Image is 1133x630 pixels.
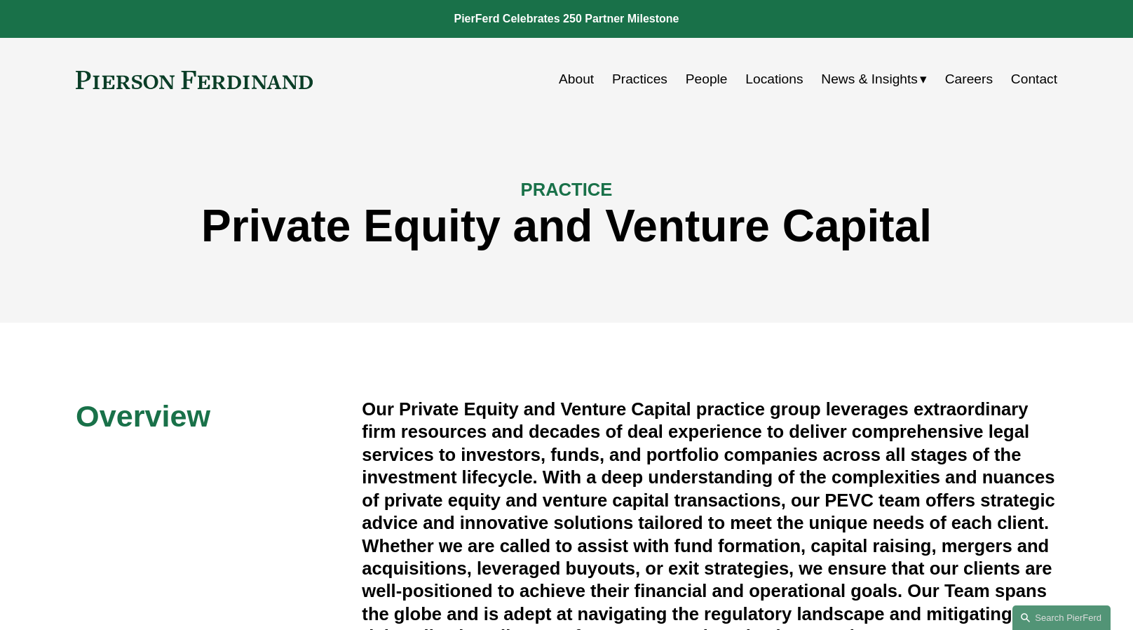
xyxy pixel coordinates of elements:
[945,66,993,93] a: Careers
[821,66,927,93] a: folder dropdown
[76,201,1057,252] h1: Private Equity and Venture Capital
[821,67,918,92] span: News & Insights
[521,180,613,199] span: PRACTICE
[559,66,594,93] a: About
[1011,66,1057,93] a: Contact
[1012,605,1111,630] a: Search this site
[745,66,803,93] a: Locations
[76,399,210,433] span: Overview
[686,66,728,93] a: People
[612,66,667,93] a: Practices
